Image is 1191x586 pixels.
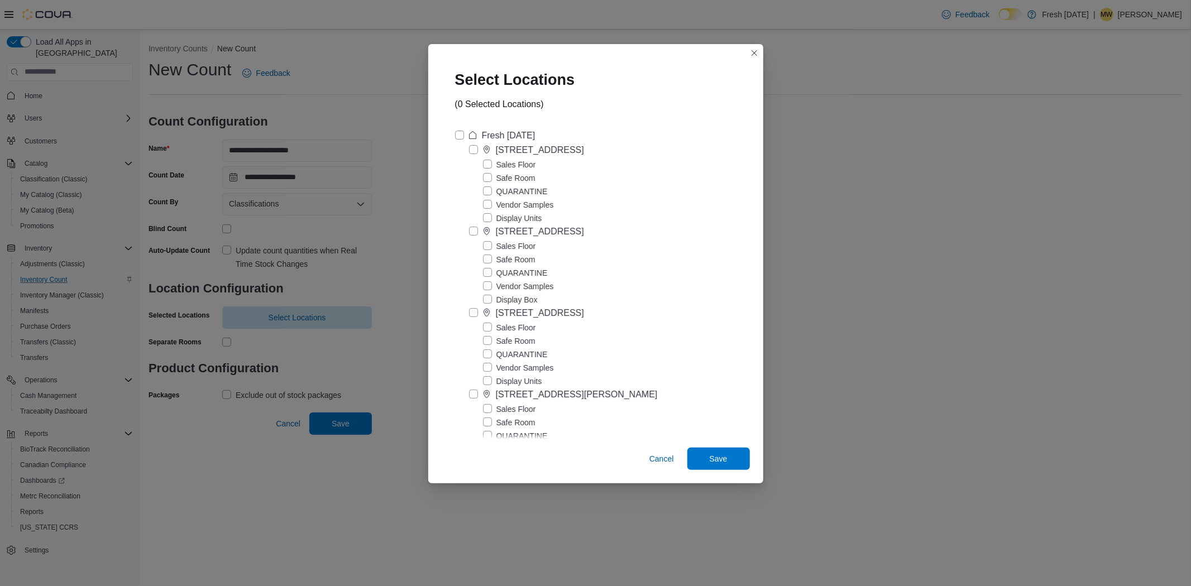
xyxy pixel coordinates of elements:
[483,402,536,416] label: Sales Floor
[483,280,554,293] label: Vendor Samples
[687,448,750,470] button: Save
[483,416,535,429] label: Safe Room
[483,361,554,374] label: Vendor Samples
[483,266,548,280] label: QUARANTINE
[496,306,584,320] div: [STREET_ADDRESS]
[649,453,674,464] span: Cancel
[483,171,535,185] label: Safe Room
[645,448,678,470] button: Cancel
[483,158,536,171] label: Sales Floor
[483,253,535,266] label: Safe Room
[483,185,548,198] label: QUARANTINE
[483,429,548,443] label: QUARANTINE
[483,293,538,306] label: Display Box
[483,374,542,388] label: Display Units
[483,212,542,225] label: Display Units
[483,321,536,334] label: Sales Floor
[496,143,584,157] div: [STREET_ADDRESS]
[496,388,658,401] div: [STREET_ADDRESS][PERSON_NAME]
[748,46,761,60] button: Closes this modal window
[496,225,584,238] div: [STREET_ADDRESS]
[483,334,535,348] label: Safe Room
[710,453,728,464] span: Save
[455,98,544,111] div: (0 Selected Locations)
[483,348,548,361] label: QUARANTINE
[483,198,554,212] label: Vendor Samples
[483,239,536,253] label: Sales Floor
[482,129,535,142] div: Fresh [DATE]
[442,57,597,98] div: Select Locations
